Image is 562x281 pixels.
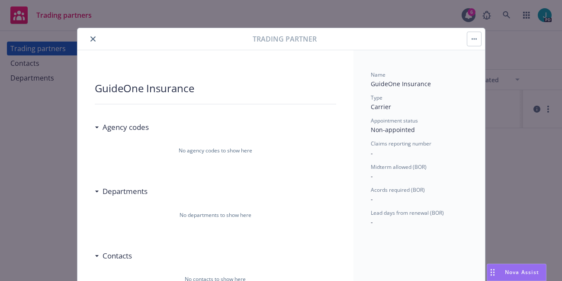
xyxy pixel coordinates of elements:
[95,186,148,197] div: Departments
[371,149,373,157] span: -
[371,117,418,124] span: Appointment status
[371,80,431,88] span: GuideOne Insurance
[487,264,498,281] div: Drag to move
[95,250,132,262] div: Contacts
[371,71,385,78] span: Name
[371,195,373,203] span: -
[371,218,373,226] span: -
[371,140,431,147] span: Claims reporting number
[371,209,444,216] span: Lead days from renewal (BOR)
[371,186,425,194] span: Acords required (BOR)
[371,126,415,134] span: Non-appointed
[95,122,149,133] div: Agency codes
[487,264,546,281] button: Nova Assist
[505,268,539,276] span: Nova Assist
[253,34,317,44] span: Trading partner
[179,147,252,155] span: No agency codes to show here
[371,94,382,101] span: Type
[88,34,98,44] button: close
[103,186,148,197] h3: Departments
[95,81,336,95] div: GuideOne Insurance
[371,103,391,111] span: Carrier
[103,122,149,133] h3: Agency codes
[371,163,427,171] span: Midterm allowed (BOR)
[103,250,132,262] h3: Contacts
[371,172,373,180] span: -
[180,211,251,219] span: No departments to show here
